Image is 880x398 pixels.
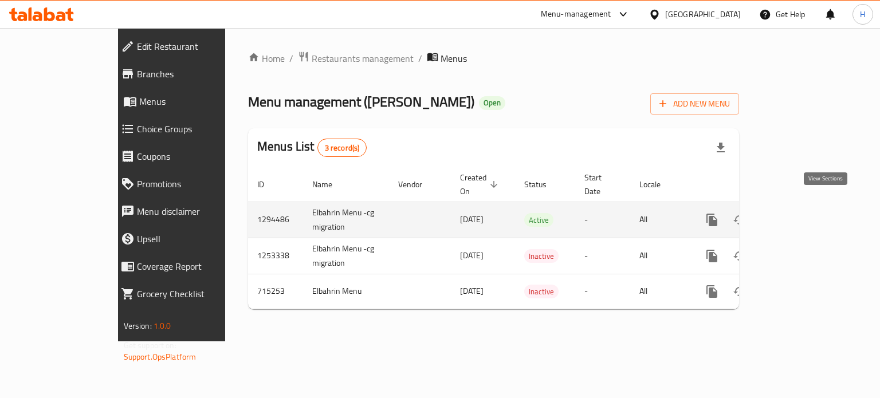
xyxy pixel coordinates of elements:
[479,98,505,108] span: Open
[630,274,689,309] td: All
[112,60,265,88] a: Branches
[257,178,279,191] span: ID
[312,52,414,65] span: Restaurants management
[124,318,152,333] span: Version:
[698,206,726,234] button: more
[137,149,256,163] span: Coupons
[137,259,256,273] span: Coverage Report
[665,8,741,21] div: [GEOGRAPHIC_DATA]
[441,52,467,65] span: Menus
[112,280,265,308] a: Grocery Checklist
[248,51,739,66] nav: breadcrumb
[303,274,389,309] td: Elbahrin Menu
[137,177,256,191] span: Promotions
[524,214,553,227] span: Active
[303,238,389,274] td: Elbahrin Menu -cg migration
[524,285,559,298] span: Inactive
[312,178,347,191] span: Name
[248,274,303,309] td: 715253
[137,204,256,218] span: Menu disclaimer
[124,349,197,364] a: Support.OpsPlatform
[460,212,484,227] span: [DATE]
[137,67,256,81] span: Branches
[112,225,265,253] a: Upsell
[112,143,265,170] a: Coupons
[726,242,753,270] button: Change Status
[112,115,265,143] a: Choice Groups
[541,7,611,21] div: Menu-management
[575,202,630,238] td: -
[139,94,256,108] span: Menus
[860,8,865,21] span: H
[575,238,630,274] td: -
[137,122,256,136] span: Choice Groups
[137,232,256,246] span: Upsell
[460,171,501,198] span: Created On
[318,143,367,153] span: 3 record(s)
[524,249,559,263] div: Inactive
[698,278,726,305] button: more
[289,52,293,65] li: /
[650,93,739,115] button: Add New Menu
[112,253,265,280] a: Coverage Report
[248,52,285,65] a: Home
[137,287,256,301] span: Grocery Checklist
[248,238,303,274] td: 1253338
[248,167,818,309] table: enhanced table
[154,318,171,333] span: 1.0.0
[137,40,256,53] span: Edit Restaurant
[575,274,630,309] td: -
[112,198,265,225] a: Menu disclaimer
[630,202,689,238] td: All
[584,171,616,198] span: Start Date
[418,52,422,65] li: /
[630,238,689,274] td: All
[460,248,484,263] span: [DATE]
[639,178,675,191] span: Locale
[659,97,730,111] span: Add New Menu
[707,134,734,161] div: Export file
[460,283,484,298] span: [DATE]
[698,242,726,270] button: more
[124,338,176,353] span: Get support on:
[112,33,265,60] a: Edit Restaurant
[112,170,265,198] a: Promotions
[257,138,367,157] h2: Menus List
[248,202,303,238] td: 1294486
[524,213,553,227] div: Active
[726,206,753,234] button: Change Status
[726,278,753,305] button: Change Status
[248,89,474,115] span: Menu management ( [PERSON_NAME] )
[112,88,265,115] a: Menus
[398,178,437,191] span: Vendor
[303,202,389,238] td: Elbahrin Menu -cg migration
[298,51,414,66] a: Restaurants management
[689,167,818,202] th: Actions
[524,178,561,191] span: Status
[317,139,367,157] div: Total records count
[479,96,505,110] div: Open
[524,250,559,263] span: Inactive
